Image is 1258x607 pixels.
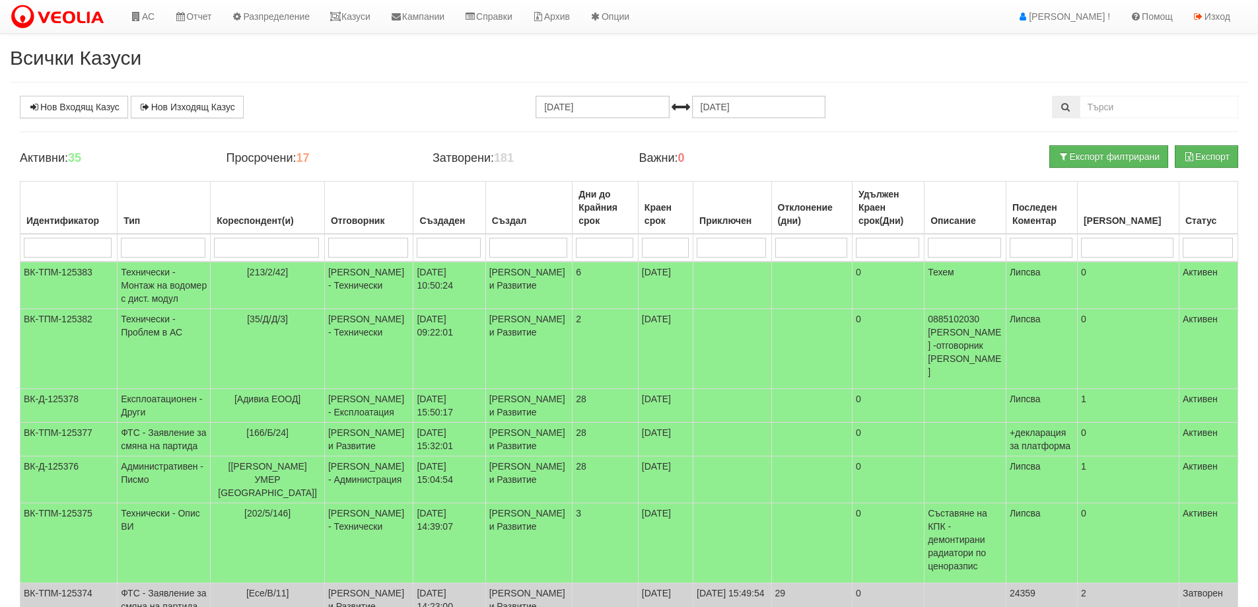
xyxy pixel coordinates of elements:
td: 1 [1077,456,1179,503]
div: Краен срок [642,198,689,230]
td: Активен [1179,423,1238,456]
td: Технически - Опис ВИ [118,503,211,583]
td: Административен - Писмо [118,456,211,503]
td: [PERSON_NAME] и Развитие [485,456,573,503]
td: ВК-ТПМ-125375 [20,503,118,583]
td: [PERSON_NAME] и Развитие [485,423,573,456]
span: Липсва [1010,461,1041,472]
div: Статус [1183,211,1234,230]
button: Експорт филтрирани [1049,145,1168,168]
div: Описание [928,211,1002,230]
span: 28 [576,427,586,438]
td: [PERSON_NAME] и Развитие [324,423,413,456]
th: Създаден: No sort applied, activate to apply an ascending sort [413,182,485,234]
td: [DATE] [638,389,693,423]
td: [DATE] 15:50:17 [413,389,485,423]
h4: Просрочени: [226,152,412,165]
div: Последен Коментар [1010,198,1074,230]
td: 0 [1077,262,1179,309]
div: Идентификатор [24,211,114,230]
span: [[PERSON_NAME] УМЕР [GEOGRAPHIC_DATA]] [218,461,317,498]
span: +декларация за платформа [1010,427,1070,451]
a: Нов Входящ Казус [20,96,128,118]
input: Търсене по Идентификатор, Бл/Вх/Ап, Тип, Описание, Моб. Номер, Имейл, Файл, Коментар, [1080,96,1238,118]
td: [DATE] 09:22:01 [413,309,485,389]
h4: Активни: [20,152,206,165]
span: 28 [576,394,586,404]
th: Описание: No sort applied, activate to apply an ascending sort [925,182,1006,234]
div: Тип [121,211,207,230]
span: Липсва [1010,508,1041,518]
td: [PERSON_NAME] и Развитие [485,503,573,583]
td: [DATE] 15:04:54 [413,456,485,503]
b: 181 [494,151,514,164]
p: Техем [928,266,1002,279]
th: Тип: No sort applied, activate to apply an ascending sort [118,182,211,234]
td: [DATE] [638,423,693,456]
td: 0 [1077,423,1179,456]
span: 24359 [1010,588,1035,598]
td: [DATE] 15:32:01 [413,423,485,456]
p: 0885102030 [PERSON_NAME] -отговорник [PERSON_NAME] [928,312,1002,378]
b: 17 [296,151,309,164]
td: ФТС - Заявление за смяна на партида [118,423,211,456]
th: Отклонение (дни): No sort applied, activate to apply an ascending sort [771,182,852,234]
td: [PERSON_NAME] - Технически [324,262,413,309]
span: Липсва [1010,314,1041,324]
td: [PERSON_NAME] - Администрация [324,456,413,503]
th: Брой Файлове: No sort applied, activate to apply an ascending sort [1077,182,1179,234]
b: 35 [68,151,81,164]
td: [PERSON_NAME] и Развитие [485,262,573,309]
div: [PERSON_NAME] [1081,211,1175,230]
td: Активен [1179,262,1238,309]
th: Кореспондент(и): No sort applied, activate to apply an ascending sort [211,182,325,234]
td: Активен [1179,309,1238,389]
td: 0 [1077,309,1179,389]
span: 28 [576,461,586,472]
div: Отклонение (дни) [775,198,849,230]
td: ВК-Д-125378 [20,389,118,423]
td: 0 [852,389,924,423]
td: Технически - Монтаж на водомер с дист. модул [118,262,211,309]
th: Идентификатор: No sort applied, activate to apply an ascending sort [20,182,118,234]
td: Активен [1179,389,1238,423]
span: [213/2/42] [247,267,288,277]
th: Създал: No sort applied, activate to apply an ascending sort [485,182,573,234]
button: Експорт [1175,145,1238,168]
td: [DATE] [638,456,693,503]
td: [DATE] [638,309,693,389]
div: Дни до Крайния срок [576,185,635,230]
td: 0 [852,262,924,309]
img: VeoliaLogo.png [10,3,110,31]
span: 3 [576,508,581,518]
td: Активен [1179,503,1238,583]
td: ВК-ТПМ-125382 [20,309,118,389]
th: Последен Коментар: No sort applied, activate to apply an ascending sort [1006,182,1077,234]
th: Краен срок: No sort applied, activate to apply an ascending sort [638,182,693,234]
h2: Всички Казуси [10,47,1248,69]
td: 0 [852,503,924,583]
span: Липсва [1010,267,1041,277]
th: Удължен Краен срок(Дни): No sort applied, activate to apply an ascending sort [852,182,924,234]
td: [PERSON_NAME] и Развитие [485,389,573,423]
td: [PERSON_NAME] - Технически [324,503,413,583]
td: 1 [1077,389,1179,423]
td: Технически - Проблем в АС [118,309,211,389]
div: Създал [489,211,569,230]
span: [202/5/146] [244,508,291,518]
td: Експлоатационен - Други [118,389,211,423]
th: Статус: No sort applied, activate to apply an ascending sort [1179,182,1238,234]
span: 6 [576,267,581,277]
div: Създаден [417,211,481,230]
td: 0 [1077,503,1179,583]
td: [DATE] [638,262,693,309]
th: Отговорник: No sort applied, activate to apply an ascending sort [324,182,413,234]
span: [Есе/В/11] [246,588,289,598]
td: [PERSON_NAME] и Развитие [485,309,573,389]
td: ВК-ТПМ-125383 [20,262,118,309]
td: 0 [852,309,924,389]
th: Приключен: No sort applied, activate to apply an ascending sort [693,182,771,234]
div: Приключен [697,211,767,230]
div: Кореспондент(и) [214,211,321,230]
td: [PERSON_NAME] - Технически [324,309,413,389]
